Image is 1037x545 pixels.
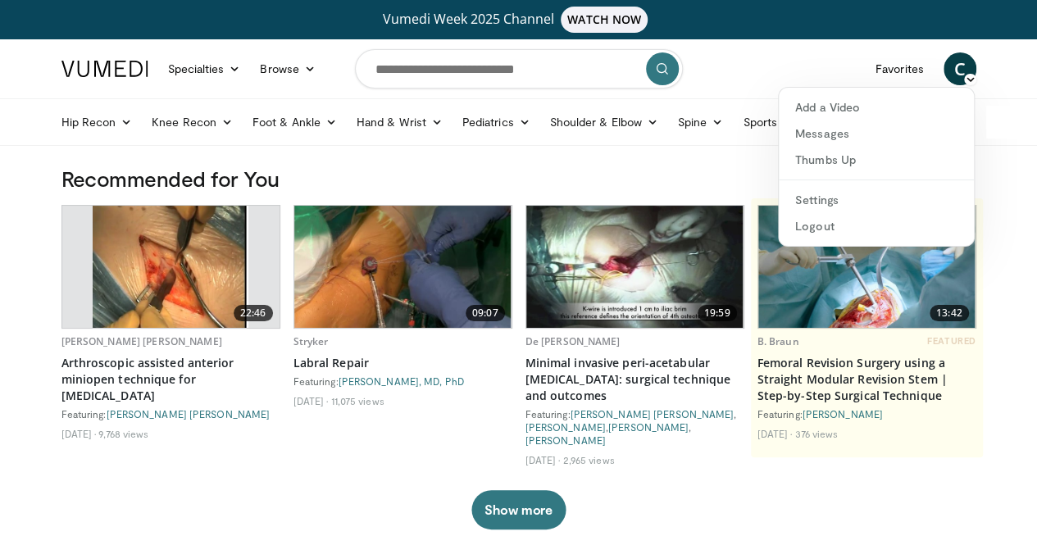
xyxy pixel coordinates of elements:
a: Browse [250,52,325,85]
div: Featuring: [293,375,512,388]
a: Messages [779,120,974,147]
a: Favorites [866,52,934,85]
li: [DATE] [525,453,561,466]
span: 13:42 [930,305,969,321]
img: 4275ad52-8fa6-4779-9598-00e5d5b95857.620x360_q85_upscale.jpg [758,206,976,328]
a: Femoral Revision Surgery using a Straight Modular Revision Stem | Step-by-Step Surgical Technique [757,355,976,404]
a: Sports [733,106,803,139]
input: Search topics, interventions [355,49,683,89]
a: B. Braun [757,334,799,348]
a: Vumedi Week 2025 ChannelWATCH NOW [64,7,974,33]
a: Settings [779,187,974,213]
div: C [778,87,975,247]
div: Featuring: [757,407,976,420]
a: Shoulder & Elbow [540,106,668,139]
a: Stryker [293,334,329,348]
a: Pediatrics [453,106,540,139]
a: Hip Recon [52,106,143,139]
a: De [PERSON_NAME] [525,334,621,348]
a: Minimal invasive peri-acetabular [MEDICAL_DATA]: surgical technique and outcomes [525,355,744,404]
a: Foot & Ankle [243,106,347,139]
a: 22:46 [62,206,280,328]
a: [PERSON_NAME] [PERSON_NAME] [61,334,222,348]
a: [PERSON_NAME] [525,421,606,433]
li: 9,768 views [98,427,148,440]
a: [PERSON_NAME] [803,408,883,420]
img: -TiYc6krEQGNAzh35hMDoxOjBrOw-uIx_2.620x360_q85_upscale.jpg [294,206,512,328]
h3: Recommended for You [61,166,976,192]
a: 19:59 [526,206,744,328]
a: Labral Repair [293,355,512,371]
span: FEATURED [927,335,976,347]
a: Hand & Wrist [347,106,453,139]
a: Specialties [158,52,251,85]
a: Logout [779,213,974,239]
li: [DATE] [293,394,329,407]
img: fernan_1.png.620x360_q85_upscale.jpg [93,206,248,328]
a: [PERSON_NAME] [608,421,689,433]
a: Add a Video [779,94,974,120]
span: 09:07 [466,305,505,321]
img: tivutM-UsgWmbl8X4xMDoxOjBzMTt2bJ.620x360_q85_upscale.jpg [526,206,744,328]
a: [PERSON_NAME] [PERSON_NAME] [107,408,271,420]
li: 2,965 views [562,453,614,466]
a: C [944,52,976,85]
a: [PERSON_NAME] [PERSON_NAME] [571,408,735,420]
div: Featuring: , , , [525,407,744,447]
a: Spine [668,106,733,139]
span: WATCH NOW [561,7,648,33]
a: 09:07 [294,206,512,328]
a: Knee Recon [142,106,243,139]
a: Arthroscopic assisted anterior miniopen technique for [MEDICAL_DATA] [61,355,280,404]
li: [DATE] [61,427,97,440]
a: [PERSON_NAME], MD, PhD [339,375,464,387]
a: 13:42 [758,206,976,328]
span: 22:46 [234,305,273,321]
button: Show more [471,490,566,529]
li: [DATE] [757,427,793,440]
li: 376 views [794,427,838,440]
a: Thumbs Up [779,147,974,173]
img: VuMedi Logo [61,61,148,77]
div: Featuring: [61,407,280,420]
span: 19:59 [698,305,737,321]
a: [PERSON_NAME] [525,434,606,446]
li: 11,075 views [330,394,384,407]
